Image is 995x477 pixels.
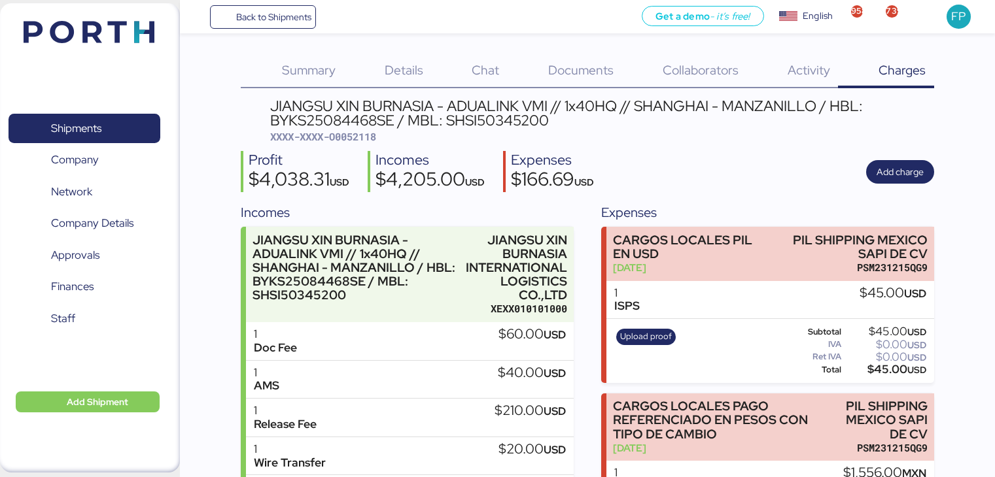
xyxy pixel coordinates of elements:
[785,365,842,374] div: Total
[766,261,928,274] div: PSM231215QG9
[9,208,160,238] a: Company Details
[385,61,423,78] span: Details
[613,233,759,261] div: CARGOS LOCALES PIL EN USD
[511,151,594,170] div: Expenses
[498,442,566,457] div: $20.00
[907,326,926,338] span: USD
[254,418,317,431] div: Release Fee
[472,61,499,78] span: Chat
[907,339,926,351] span: USD
[904,286,926,301] span: USD
[375,170,485,192] div: $4,205.00
[236,9,311,25] span: Back to Shipments
[785,327,842,337] div: Subtotal
[620,329,672,344] span: Upload proof
[498,327,566,342] div: $60.00
[241,203,573,222] div: Incomes
[254,379,279,393] div: AMS
[9,177,160,207] a: Network
[51,182,92,201] span: Network
[844,327,926,337] div: $45.00
[9,240,160,271] a: Approvals
[51,214,133,233] span: Company Details
[67,394,128,410] span: Add Shipment
[614,286,640,300] div: 1
[785,352,842,361] div: Ret IVA
[51,277,94,296] span: Finances
[9,114,160,144] a: Shipments
[375,151,485,170] div: Incomes
[601,203,934,222] div: Expenses
[270,130,376,143] span: XXXX-XXXX-O0052118
[498,366,566,380] div: $40.00
[844,352,926,362] div: $0.00
[254,366,279,380] div: 1
[544,442,566,457] span: USD
[548,61,614,78] span: Documents
[254,442,326,456] div: 1
[879,61,926,78] span: Charges
[249,151,349,170] div: Profit
[16,391,160,412] button: Add Shipment
[282,61,336,78] span: Summary
[766,233,928,261] div: PIL SHIPPING MEXICO SAPI DE CV
[330,176,349,188] span: USD
[616,329,676,346] button: Upload proof
[9,272,160,302] a: Finances
[574,176,594,188] span: USD
[51,246,99,265] span: Approvals
[614,299,640,313] div: ISPS
[253,233,460,303] div: JIANGSU XIN BURNASIA - ADUALINK VMI // 1x40HQ // SHANGHAI - MANZANILLO / HBL: BYKS25084468SE / MB...
[544,366,566,380] span: USD
[466,233,567,303] div: JIANGSU XIN BURNASIA INTERNATIONAL LOGISTICS CO.,LTD
[188,6,210,28] button: Menu
[9,304,160,334] a: Staff
[877,164,924,180] span: Add charge
[844,365,926,374] div: $45.00
[613,261,759,274] div: [DATE]
[803,9,833,23] div: English
[907,364,926,376] span: USD
[866,160,934,184] button: Add charge
[785,340,842,349] div: IVA
[511,170,594,192] div: $166.69
[832,399,928,440] div: PIL SHIPPING MEXICO SAPI DE CV
[860,286,926,301] div: $45.00
[51,119,101,138] span: Shipments
[544,404,566,418] span: USD
[832,441,928,455] div: PSM231215QG9
[270,99,934,128] div: JIANGSU XIN BURNASIA - ADUALINK VMI // 1x40HQ // SHANGHAI - MANZANILLO / HBL: BYKS25084468SE / MB...
[466,302,567,316] div: XEXX010101000
[9,145,160,175] a: Company
[907,352,926,363] span: USD
[210,5,317,29] a: Back to Shipments
[465,176,485,188] span: USD
[613,441,826,455] div: [DATE]
[254,404,317,418] div: 1
[544,327,566,342] span: USD
[663,61,739,78] span: Collaborators
[51,150,99,169] span: Company
[254,341,297,355] div: Doc Fee
[613,399,826,440] div: CARGOS LOCALES PAGO REFERENCIADO EN PESOS CON TIPO DE CAMBIO
[254,327,297,341] div: 1
[51,309,75,328] span: Staff
[249,170,349,192] div: $4,038.31
[495,404,566,418] div: $210.00
[788,61,830,78] span: Activity
[254,456,326,470] div: Wire Transfer
[951,8,966,25] span: FP
[844,340,926,350] div: $0.00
